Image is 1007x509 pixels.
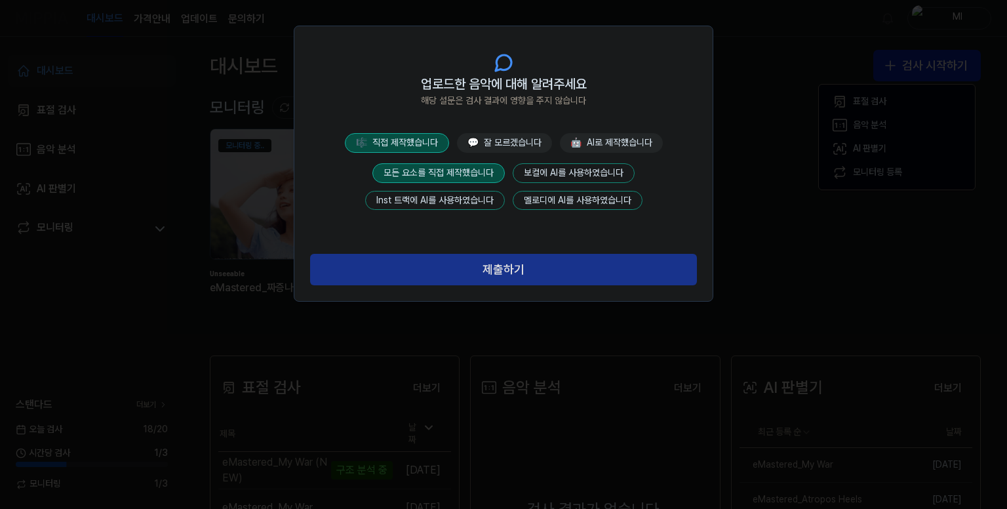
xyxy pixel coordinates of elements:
button: 보컬에 AI를 사용하였습니다 [513,163,635,183]
button: 💬잘 모르겠습니다 [457,133,552,153]
button: 🤖AI로 제작했습니다 [560,133,663,153]
button: 제출하기 [310,254,697,285]
span: 업로드한 음악에 대해 알려주세요 [421,73,587,94]
span: 해당 설문은 검사 결과에 영향을 주지 않습니다 [421,94,586,108]
button: 모든 요소를 직접 제작했습니다 [372,163,505,183]
button: 🎼직접 제작했습니다 [345,133,449,153]
span: 🤖 [570,137,582,148]
span: 💬 [467,137,479,148]
button: 멜로디에 AI를 사용하였습니다 [513,191,642,211]
button: Inst 트랙에 AI를 사용하였습니다 [365,191,505,211]
span: 🎼 [356,137,367,148]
